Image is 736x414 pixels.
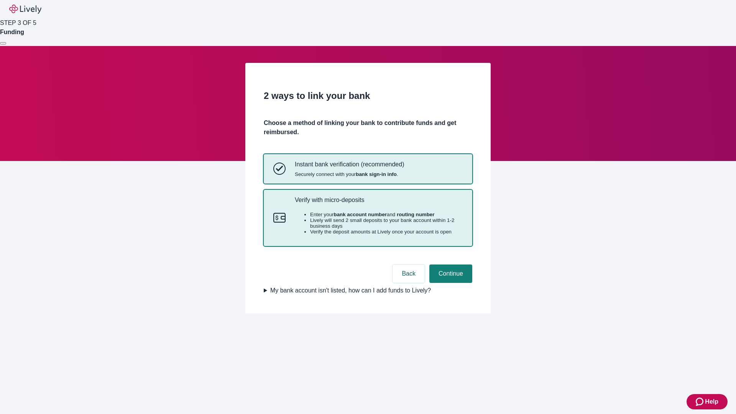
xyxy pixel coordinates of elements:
p: Instant bank verification (recommended) [295,161,404,168]
h4: Choose a method of linking your bank to contribute funds and get reimbursed. [264,118,472,137]
li: Verify the deposit amounts at Lively once your account is open [310,229,463,235]
p: Verify with micro-deposits [295,196,463,204]
span: Securely connect with your . [295,171,404,177]
svg: Micro-deposits [273,212,286,224]
li: Enter your and [310,212,463,217]
svg: Zendesk support icon [696,397,705,406]
button: Continue [429,264,472,283]
button: Micro-depositsVerify with micro-depositsEnter yourbank account numberand routing numberLively wil... [264,190,472,246]
strong: bank account number [334,212,387,217]
button: Back [393,264,425,283]
strong: bank sign-in info [356,171,397,177]
svg: Instant bank verification [273,163,286,175]
li: Lively will send 2 small deposits to your bank account within 1-2 business days [310,217,463,229]
strong: routing number [397,212,434,217]
button: Instant bank verificationInstant bank verification (recommended)Securely connect with yourbank si... [264,154,472,183]
summary: My bank account isn't listed, how can I add funds to Lively? [264,286,472,295]
button: Zendesk support iconHelp [687,394,728,409]
img: Lively [9,5,41,14]
h2: 2 ways to link your bank [264,89,472,103]
span: Help [705,397,718,406]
